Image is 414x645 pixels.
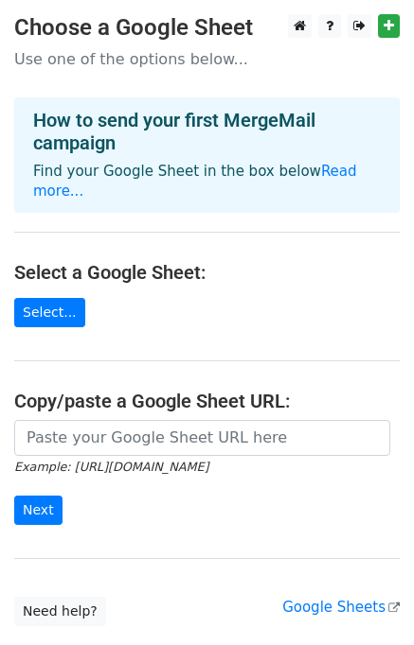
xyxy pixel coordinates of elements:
a: Read more... [33,163,357,200]
h4: Select a Google Sheet: [14,261,400,284]
a: Need help? [14,597,106,626]
h4: How to send your first MergeMail campaign [33,109,381,154]
p: Use one of the options below... [14,49,400,69]
small: Example: [URL][DOMAIN_NAME] [14,460,208,474]
h3: Choose a Google Sheet [14,14,400,42]
a: Select... [14,298,85,327]
input: Paste your Google Sheet URL here [14,420,390,456]
a: Google Sheets [282,599,400,616]
input: Next [14,496,63,525]
p: Find your Google Sheet in the box below [33,162,381,201]
h4: Copy/paste a Google Sheet URL: [14,390,400,412]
